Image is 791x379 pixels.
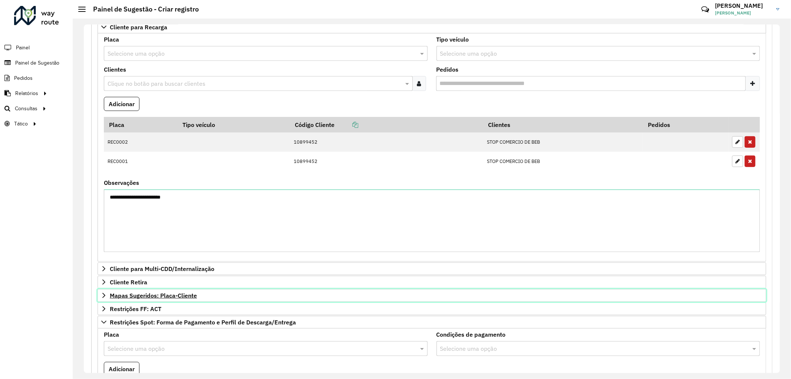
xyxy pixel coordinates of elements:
[104,65,126,74] label: Clientes
[98,303,766,315] a: Restrições FF: ACT
[98,33,766,262] div: Cliente para Recarga
[436,35,469,44] label: Tipo veículo
[15,59,59,67] span: Painel de Sugestão
[715,2,771,9] h3: [PERSON_NAME]
[104,362,139,376] button: Adicionar
[290,152,483,171] td: 10899452
[715,10,771,16] span: [PERSON_NAME]
[104,133,177,152] td: REC0002
[110,24,167,30] span: Cliente para Recarga
[14,74,33,82] span: Pedidos
[110,306,161,312] span: Restrições FF: ACT
[483,117,643,133] th: Clientes
[177,117,290,133] th: Tipo veículo
[15,89,38,97] span: Relatórios
[483,152,643,171] td: STOP COMERCIO DE BEB
[436,65,459,74] label: Pedidos
[110,319,296,325] span: Restrições Spot: Forma de Pagamento e Perfil de Descarga/Entrega
[14,120,28,128] span: Tático
[16,44,30,52] span: Painel
[104,35,119,44] label: Placa
[98,21,766,33] a: Cliente para Recarga
[110,293,197,298] span: Mapas Sugeridos: Placa-Cliente
[110,279,147,285] span: Cliente Retira
[104,97,139,111] button: Adicionar
[643,117,728,133] th: Pedidos
[98,276,766,288] a: Cliente Retira
[697,1,713,17] a: Contato Rápido
[98,262,766,275] a: Cliente para Multi-CDD/Internalização
[436,330,506,339] label: Condições de pagamento
[86,5,199,13] h2: Painel de Sugestão - Criar registro
[98,289,766,302] a: Mapas Sugeridos: Placa-Cliente
[98,316,766,329] a: Restrições Spot: Forma de Pagamento e Perfil de Descarga/Entrega
[104,152,177,171] td: REC0001
[15,105,37,112] span: Consultas
[104,178,139,187] label: Observações
[334,121,358,128] a: Copiar
[110,266,214,272] span: Cliente para Multi-CDD/Internalização
[290,133,483,152] td: 10899452
[290,117,483,133] th: Código Cliente
[104,330,119,339] label: Placa
[483,133,643,152] td: STOP COMERCIO DE BEB
[104,117,177,133] th: Placa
